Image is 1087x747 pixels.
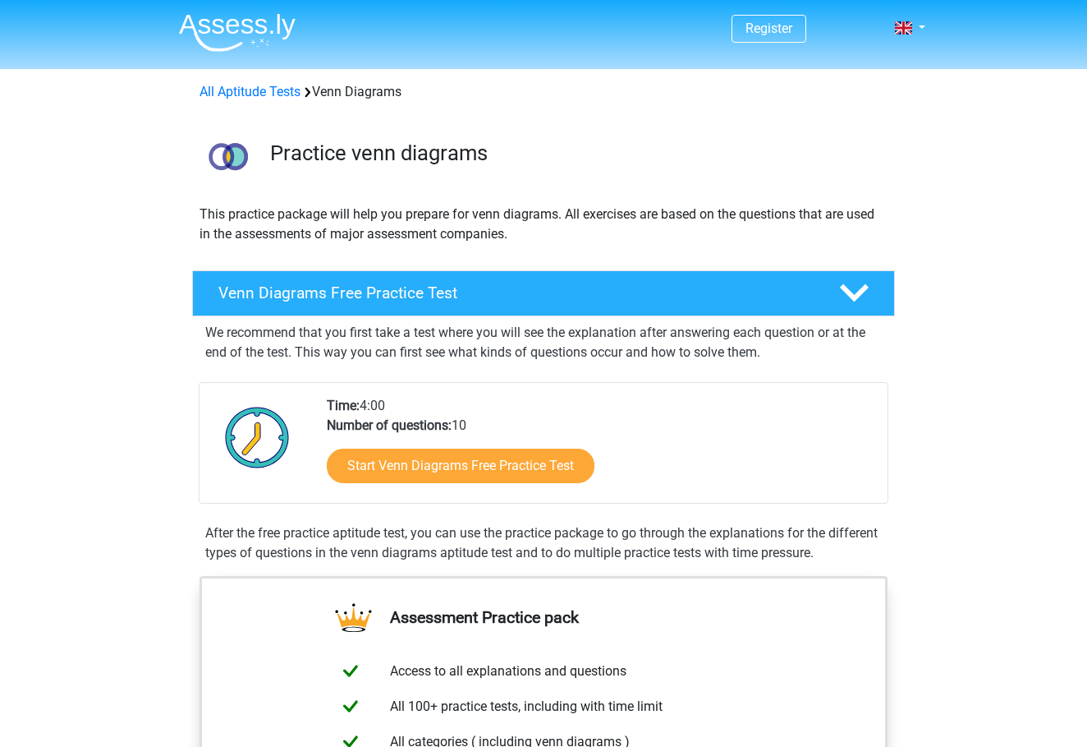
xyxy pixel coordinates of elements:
img: Assessly [179,13,296,52]
h4: Venn Diagrams Free Practice Test [218,284,813,302]
div: After the free practice aptitude test, you can use the practice package to go through the explana... [199,523,888,563]
a: All Aptitude Tests [200,84,300,99]
a: Register [745,21,792,36]
p: This practice package will help you prepare for venn diagrams. All exercises are based on the que... [200,205,887,244]
p: We recommend that you first take a test where you will see the explanation after answering each q... [205,323,882,362]
a: Start Venn Diagrams Free Practice Test [327,449,594,483]
img: venn diagrams [193,122,263,191]
b: Time: [327,398,360,413]
div: 4:00 10 [314,396,887,503]
b: Number of questions: [327,417,452,433]
h3: Practice venn diagrams [270,141,882,166]
a: Venn Diagrams Free Practice Test [186,270,901,316]
img: Clock [216,396,299,478]
div: Venn Diagrams [193,82,894,102]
